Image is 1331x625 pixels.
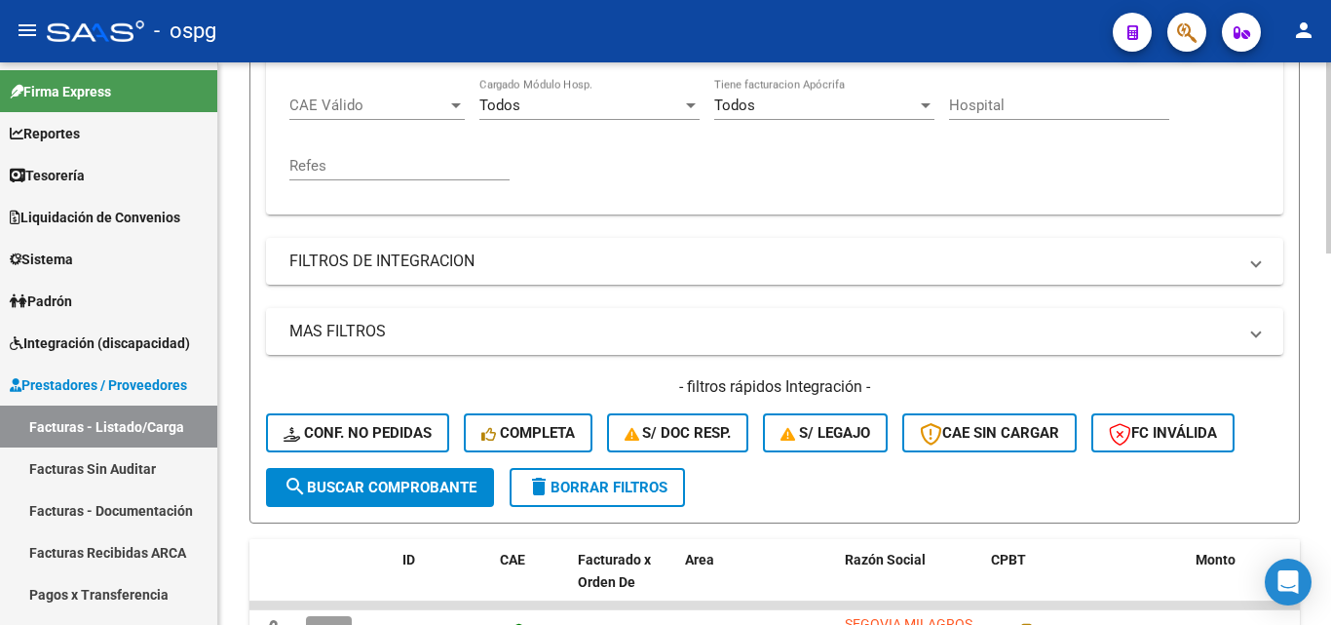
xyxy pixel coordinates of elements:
mat-panel-title: FILTROS DE INTEGRACION [289,251,1236,272]
span: Firma Express [10,81,111,102]
span: Integración (discapacidad) [10,332,190,354]
button: Borrar Filtros [510,468,685,507]
span: CPBT [991,552,1026,567]
span: Razón Social [845,552,926,567]
datatable-header-cell: Razón Social [837,539,983,625]
button: S/ Doc Resp. [607,413,749,452]
span: Completa [481,424,575,442]
mat-expansion-panel-header: FILTROS DE INTEGRACION [266,238,1283,285]
mat-icon: search [284,475,307,498]
span: Tesorería [10,165,85,186]
span: Area [685,552,714,567]
mat-expansion-panel-header: MAS FILTROS [266,308,1283,355]
datatable-header-cell: Monto [1188,539,1305,625]
span: CAE Válido [289,97,447,114]
span: Liquidación de Convenios [10,207,180,228]
button: CAE SIN CARGAR [902,413,1077,452]
button: Completa [464,413,592,452]
span: Prestadores / Proveedores [10,374,187,396]
button: FC Inválida [1091,413,1235,452]
span: Borrar Filtros [527,479,667,496]
mat-icon: person [1292,19,1315,42]
span: S/ Doc Resp. [625,424,732,442]
mat-icon: menu [16,19,39,42]
span: CAE SIN CARGAR [920,424,1059,442]
mat-icon: delete [527,475,551,498]
button: Conf. no pedidas [266,413,449,452]
span: ID [402,552,415,567]
div: Open Intercom Messenger [1265,559,1312,605]
button: S/ legajo [763,413,888,452]
span: Todos [714,97,755,114]
datatable-header-cell: Facturado x Orden De [570,539,677,625]
span: Buscar Comprobante [284,479,476,496]
datatable-header-cell: CPBT [983,539,1188,625]
span: Padrón [10,291,72,312]
button: Buscar Comprobante [266,468,494,507]
datatable-header-cell: ID [395,539,492,625]
span: S/ legajo [780,424,870,442]
span: Monto [1196,552,1236,567]
span: Conf. no pedidas [284,424,432,442]
span: Reportes [10,123,80,144]
mat-panel-title: MAS FILTROS [289,321,1236,342]
span: FC Inválida [1109,424,1217,442]
datatable-header-cell: Area [677,539,809,625]
span: - ospg [154,10,216,53]
span: CAE [500,552,525,567]
datatable-header-cell: CAE [492,539,570,625]
span: Todos [479,97,520,114]
span: Sistema [10,249,73,270]
span: Facturado x Orden De [578,552,651,590]
h4: - filtros rápidos Integración - [266,376,1283,398]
